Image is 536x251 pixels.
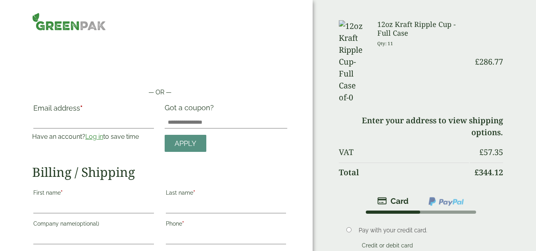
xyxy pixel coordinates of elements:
abbr: required [193,190,195,196]
label: Got a coupon? [165,103,217,116]
label: Email address [33,105,154,116]
label: Last name [166,187,286,201]
td: Enter your address to view shipping options. [339,111,503,142]
span: £ [479,147,484,157]
span: Apply [175,139,196,148]
abbr: required [61,190,63,196]
label: Phone [166,218,286,232]
label: First name [33,187,154,201]
th: VAT [339,143,469,162]
abbr: required [80,104,83,112]
span: (optional) [75,220,99,227]
bdi: 344.12 [475,167,503,178]
h3: 12oz Kraft Ripple Cup - Full Case [377,20,469,37]
p: Pay with your credit card. [359,226,492,235]
th: Total [339,163,469,182]
a: Log in [85,133,103,140]
label: Company name [33,218,154,232]
img: stripe.png [377,196,409,206]
bdi: 57.35 [479,147,503,157]
img: 12oz Kraft Ripple Cup-Full Case of-0 [339,20,368,103]
small: Qty: 11 [377,40,393,46]
img: ppcp-gateway.png [428,196,465,207]
abbr: required [182,220,184,227]
a: Apply [165,135,206,152]
p: — OR — [32,88,287,97]
span: £ [475,167,479,178]
label: Credit or debit card [359,242,416,251]
iframe: Secure payment button frame [32,62,287,78]
h2: Billing / Shipping [32,165,287,180]
span: £ [475,56,479,67]
img: GreenPak Supplies [32,13,106,31]
bdi: 286.77 [475,56,503,67]
p: Have an account? to save time [32,132,155,142]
